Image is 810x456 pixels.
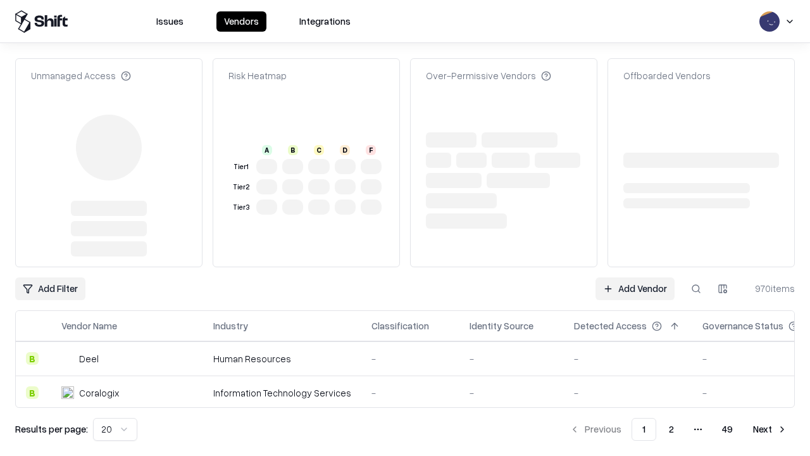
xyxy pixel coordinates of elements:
button: 1 [632,418,656,441]
div: 970 items [744,282,795,295]
div: Over-Permissive Vendors [426,69,551,82]
div: Identity Source [470,319,533,332]
button: Add Filter [15,277,85,300]
div: Human Resources [213,352,351,365]
a: Add Vendor [595,277,675,300]
div: C [314,145,324,155]
div: - [574,386,682,400]
button: 49 [712,418,743,441]
div: A [262,145,272,155]
button: Vendors [216,11,266,32]
div: F [366,145,376,155]
div: Unmanaged Access [31,69,131,82]
div: B [288,145,298,155]
button: Issues [149,11,191,32]
div: Detected Access [574,319,647,332]
div: - [371,352,449,365]
p: Results per page: [15,422,88,436]
button: Integrations [292,11,358,32]
nav: pagination [562,418,795,441]
div: - [470,386,554,400]
div: Classification [371,319,429,332]
div: Tier 2 [231,182,251,193]
div: Vendor Name [61,319,117,332]
div: - [574,352,682,365]
img: Deel [61,352,74,365]
div: Tier 1 [231,161,251,172]
div: B [26,386,39,399]
div: Industry [213,319,248,332]
div: Offboarded Vendors [623,69,711,82]
button: 2 [659,418,684,441]
div: Information Technology Services [213,386,351,400]
div: - [470,352,554,365]
img: Coralogix [61,386,74,399]
div: Risk Heatmap [228,69,287,82]
div: Deel [79,352,99,365]
div: - [371,386,449,400]
button: Next [745,418,795,441]
div: B [26,352,39,365]
div: Governance Status [702,319,783,332]
div: Tier 3 [231,202,251,213]
div: D [340,145,350,155]
div: Coralogix [79,386,119,400]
